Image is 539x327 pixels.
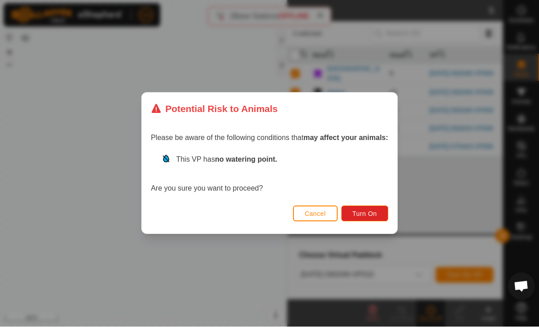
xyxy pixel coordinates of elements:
[353,210,377,218] span: Turn On
[341,206,388,222] button: Turn On
[151,102,278,116] div: Potential Risk to Animals
[303,134,388,142] strong: may affect your animals:
[215,156,277,163] strong: no watering point.
[508,273,535,300] a: Open chat
[151,134,388,142] span: Please be aware of the following conditions that
[176,156,277,163] span: This VP has
[151,154,388,194] div: Are you sure you want to proceed?
[305,210,326,218] span: Cancel
[293,206,338,222] button: Cancel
